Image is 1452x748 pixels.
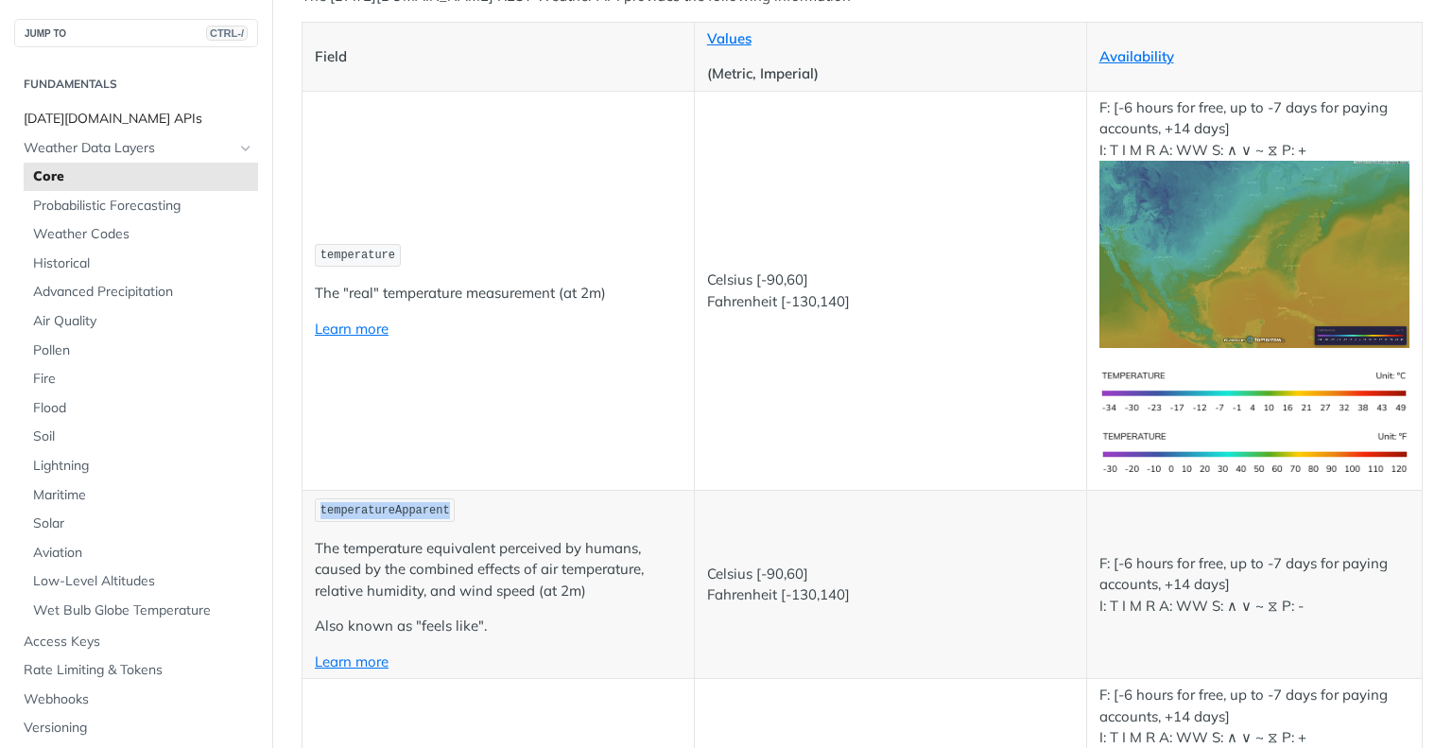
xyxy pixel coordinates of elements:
a: Aviation [24,539,258,567]
button: Hide subpages for Weather Data Layers [238,141,253,156]
a: Maritime [24,481,258,510]
a: Weather Data LayersHide subpages for Weather Data Layers [14,134,258,163]
span: Aviation [33,544,253,563]
span: Versioning [24,719,253,738]
p: F: [-6 hours for free, up to -7 days for paying accounts, +14 days] I: T I M R A: WW S: ∧ ∨ ~ ⧖ P: + [1099,97,1410,348]
span: Access Keys [24,633,253,652]
a: Solar [24,510,258,538]
h2: Fundamentals [14,76,258,93]
p: The "real" temperature measurement (at 2m) [315,283,682,304]
span: Soil [33,427,253,446]
p: Field [315,46,682,68]
a: Pollen [24,337,258,365]
span: Lightning [33,457,253,476]
span: Historical [33,254,253,273]
span: Weather Codes [33,225,253,244]
span: Core [33,167,253,186]
a: Low-Level Altitudes [24,567,258,596]
a: Flood [24,394,258,423]
span: temperatureApparent [320,504,450,517]
span: Flood [33,399,253,418]
a: Access Keys [14,628,258,656]
span: Expand image [1099,443,1410,461]
a: Rate Limiting & Tokens [14,656,258,685]
span: Expand image [1099,382,1410,400]
a: [DATE][DOMAIN_NAME] APIs [14,105,258,133]
span: [DATE][DOMAIN_NAME] APIs [24,110,253,129]
a: Weather Codes [24,220,258,249]
a: Probabilistic Forecasting [24,192,258,220]
p: F: [-6 hours for free, up to -7 days for paying accounts, +14 days] I: T I M R A: WW S: ∧ ∨ ~ ⧖ P: - [1099,553,1410,618]
span: Advanced Precipitation [33,283,253,302]
button: JUMP TOCTRL-/ [14,19,258,47]
span: temperature [320,249,395,262]
img: temperature-us [1099,423,1410,484]
span: Maritime [33,486,253,505]
p: Celsius [-90,60] Fahrenheit [-130,140] [707,270,1074,312]
p: (Metric, Imperial) [707,63,1074,85]
p: Celsius [-90,60] Fahrenheit [-130,140] [707,564,1074,606]
a: Availability [1099,47,1174,65]
span: Wet Bulb Globe Temperature [33,601,253,620]
a: Learn more [315,652,389,670]
a: Learn more [315,320,389,338]
a: Air Quality [24,307,258,336]
span: Low-Level Altitudes [33,572,253,591]
span: Weather Data Layers [24,139,233,158]
p: Also known as "feels like". [315,616,682,637]
a: Core [24,163,258,191]
a: Webhooks [14,686,258,714]
a: Historical [24,250,258,278]
a: Versioning [14,714,258,742]
a: Lightning [24,452,258,480]
img: temperature-si [1099,362,1410,424]
a: Fire [24,365,258,393]
a: Advanced Precipitation [24,278,258,306]
span: Air Quality [33,312,253,331]
span: Pollen [33,341,253,360]
span: Rate Limiting & Tokens [24,661,253,680]
span: Solar [33,514,253,533]
a: Values [707,29,752,47]
p: The temperature equivalent perceived by humans, caused by the combined effects of air temperature... [315,538,682,602]
span: Expand image [1099,244,1410,262]
img: temperature [1099,161,1410,347]
span: Probabilistic Forecasting [33,197,253,216]
span: CTRL-/ [206,26,248,41]
a: Soil [24,423,258,451]
a: Wet Bulb Globe Temperature [24,597,258,625]
span: Fire [33,370,253,389]
span: Webhooks [24,690,253,709]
